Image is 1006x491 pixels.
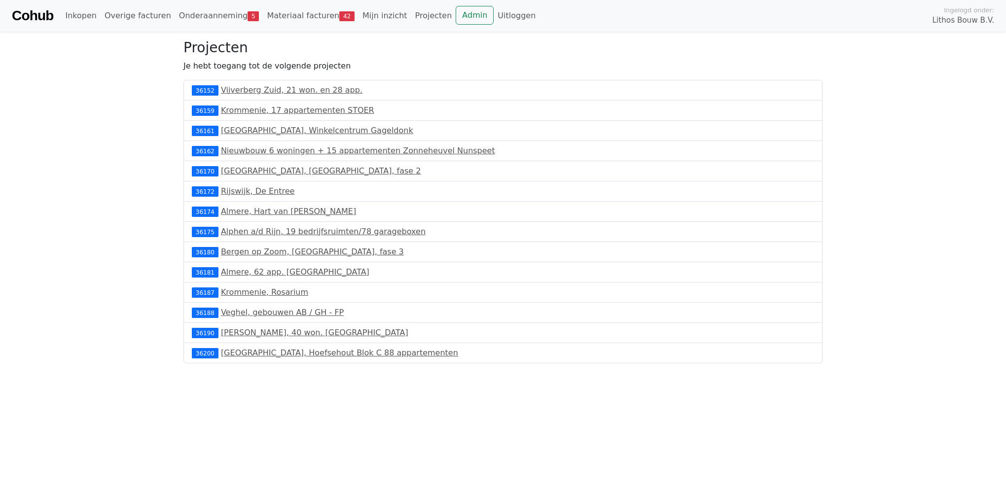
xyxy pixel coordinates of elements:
a: Overige facturen [101,6,175,26]
a: [GEOGRAPHIC_DATA], [GEOGRAPHIC_DATA], fase 2 [221,166,421,175]
h3: Projecten [183,39,823,56]
div: 36172 [192,186,218,196]
a: Krommenie, Rosarium [221,287,308,297]
a: Veghel, gebouwen AB / GH - FP [221,308,344,317]
div: 36170 [192,166,218,176]
div: 36190 [192,328,218,338]
div: 36175 [192,227,218,237]
p: Je hebt toegang tot de volgende projecten [183,60,823,72]
span: Ingelogd onder: [944,5,994,15]
a: Projecten [411,6,456,26]
div: 36180 [192,247,218,257]
a: Uitloggen [494,6,539,26]
a: Onderaanneming5 [175,6,263,26]
a: Cohub [12,4,53,28]
div: 36174 [192,207,218,216]
div: 36187 [192,287,218,297]
a: Inkopen [61,6,100,26]
span: 5 [248,11,259,21]
a: Alphen a/d Rijn, 19 bedrijfsruimten/78 garageboxen [221,227,426,236]
a: Krommenie, 17 appartementen STOER [221,105,374,115]
a: [GEOGRAPHIC_DATA], Hoefsehout Blok C 88 appartementen [221,348,458,357]
div: 36161 [192,126,218,136]
a: Materiaal facturen42 [263,6,359,26]
a: Nieuwbouw 6 woningen + 15 appartementen Zonneheuvel Nunspeet [221,146,495,155]
a: [GEOGRAPHIC_DATA], Winkelcentrum Gageldonk [221,126,413,135]
div: 36162 [192,146,218,156]
div: 36200 [192,348,218,358]
a: [PERSON_NAME], 40 won. [GEOGRAPHIC_DATA] [221,328,408,337]
div: 36188 [192,308,218,317]
a: Almere, Hart van [PERSON_NAME] [221,207,356,216]
a: Admin [456,6,494,25]
a: Vijverberg Zuid, 21 won. en 28 app. [221,85,362,95]
span: 42 [339,11,355,21]
a: Rijswijk, De Entree [221,186,294,196]
a: Almere, 62 app. [GEOGRAPHIC_DATA] [221,267,369,277]
div: 36159 [192,105,218,115]
span: Lithos Bouw B.V. [933,15,994,26]
a: Mijn inzicht [359,6,411,26]
a: Bergen op Zoom, [GEOGRAPHIC_DATA], fase 3 [221,247,404,256]
div: 36152 [192,85,218,95]
div: 36181 [192,267,218,277]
